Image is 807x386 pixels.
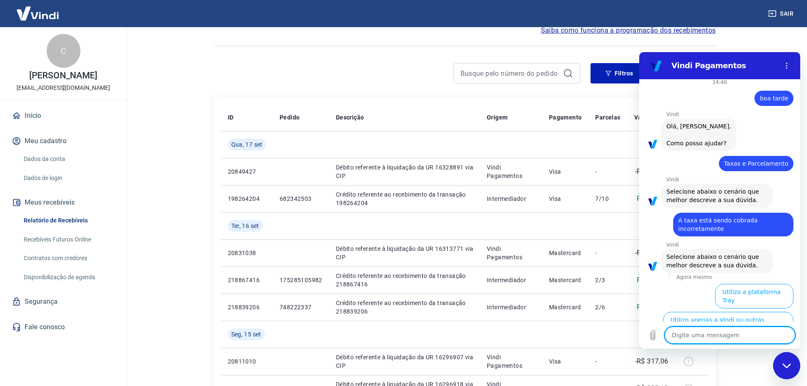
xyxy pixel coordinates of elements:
[228,357,266,366] p: 20811010
[595,303,620,311] p: 2/6
[487,244,535,261] p: Vindi Pagamentos
[487,113,507,122] p: Origem
[549,357,582,366] p: Visa
[766,6,797,22] button: Sair
[595,113,620,122] p: Parcelas
[336,190,473,207] p: Crédito referente ao recebimento da transação 198264204
[637,194,668,204] p: R$ 117,25
[10,0,65,26] img: Vindi
[10,132,116,150] button: Meu cadastro
[336,113,364,122] p: Descrição
[17,83,110,92] p: [EMAIL_ADDRESS][DOMAIN_NAME]
[10,318,116,336] a: Fale conosco
[20,269,116,286] a: Disponibilização de agenda
[549,167,582,176] p: Visa
[549,249,582,257] p: Mastercard
[10,106,116,125] a: Início
[635,248,668,258] p: -R$ 857,61
[20,250,116,267] a: Contratos com credores
[336,244,473,261] p: Débito referente à liquidação da UR 16313771 via CIP
[549,303,582,311] p: Mastercard
[228,194,266,203] p: 198264204
[228,276,266,284] p: 218867416
[231,222,259,230] span: Ter, 16 set
[549,194,582,203] p: Visa
[487,353,535,370] p: Vindi Pagamentos
[20,212,116,229] a: Relatório de Recebíveis
[336,272,473,289] p: Crédito referente ao recebimento da transação 218867416
[549,113,582,122] p: Pagamento
[634,113,662,122] p: Valor Líq.
[487,194,535,203] p: Intermediador
[336,299,473,316] p: Crédito referente ao recebimento da transação 218839206
[635,356,668,367] p: -R$ 317,06
[336,353,473,370] p: Débito referente à liquidação da UR 16296907 via CIP
[29,71,97,80] p: [PERSON_NAME]
[47,34,80,68] div: C
[549,276,582,284] p: Mastercard
[595,276,620,284] p: 2/3
[595,167,620,176] p: -
[231,330,261,339] span: Seg, 15 set
[487,276,535,284] p: Intermediador
[10,292,116,311] a: Segurança
[773,352,800,379] iframe: Botão para abrir a janela de mensagens, conversa em andamento
[231,140,263,149] span: Qua, 17 set
[541,25,716,36] a: Saiba como funciona a programação dos recebimentos
[460,67,560,80] input: Busque pelo número do pedido
[637,275,668,285] p: R$ 541,82
[637,302,668,312] p: R$ 315,79
[591,63,648,83] button: Filtros
[280,276,322,284] p: 175285105982
[228,113,234,122] p: ID
[639,52,800,349] iframe: Janela de mensagens
[595,249,620,257] p: -
[487,163,535,180] p: Vindi Pagamentos
[10,193,116,212] button: Meus recebíveis
[280,194,322,203] p: 682342503
[228,303,266,311] p: 218839206
[336,163,473,180] p: Débito referente à liquidação da UR 16328891 via CIP
[595,194,620,203] p: 7/10
[487,303,535,311] p: Intermediador
[228,167,266,176] p: 20849427
[280,303,322,311] p: 748222337
[20,150,116,168] a: Dados da conta
[280,113,300,122] p: Pedido
[20,169,116,187] a: Dados de login
[635,167,668,177] p: -R$ 117,25
[228,249,266,257] p: 20831038
[20,231,116,248] a: Recebíveis Futuros Online
[595,357,620,366] p: -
